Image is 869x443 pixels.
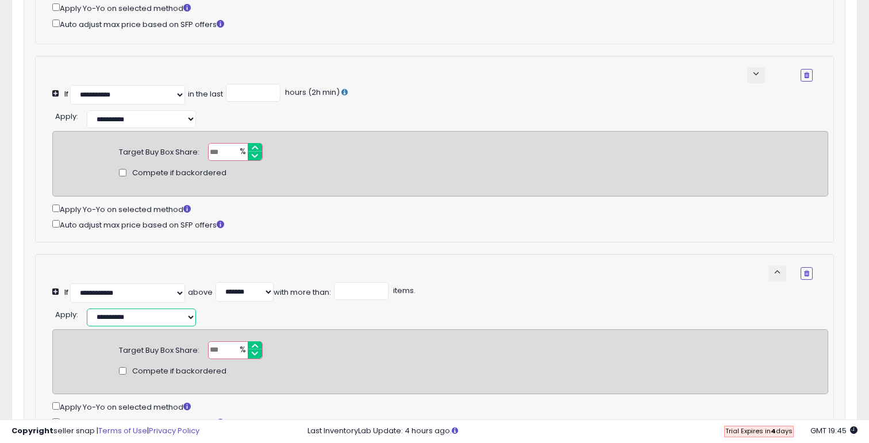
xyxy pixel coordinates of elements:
span: Apply [55,111,76,122]
div: Auto adjust max price based on SFP offers [52,218,828,231]
button: keyboard_arrow_up [768,265,786,282]
div: above [188,287,213,298]
i: Click here to read more about un-synced listings. [452,427,458,434]
div: in the last [188,89,223,100]
span: keyboard_arrow_down [751,68,762,79]
span: Trial Expires in days [725,426,793,436]
strong: Copyright [11,425,53,436]
div: Auto adjust max price based on SFP offers [52,17,813,30]
div: Last InventoryLab Update: 4 hours ago. [307,426,858,437]
span: % [233,342,251,359]
div: : [55,306,78,321]
a: Terms of Use [98,425,147,436]
div: Apply Yo-Yo on selected method [52,1,813,14]
div: Auto adjust max price based on SFP offers [52,416,828,429]
div: : [55,107,78,122]
span: % [233,144,251,161]
span: hours (2h min) [283,87,340,98]
span: Compete if backordered [132,366,226,377]
i: Remove Condition [804,72,809,79]
div: with more than: [274,287,331,298]
div: Apply Yo-Yo on selected method [52,400,828,413]
div: Target Buy Box Share: [119,143,199,158]
span: items. [391,285,416,296]
div: Target Buy Box Share: [119,341,199,356]
span: Compete if backordered [132,168,226,179]
a: Privacy Policy [149,425,199,436]
i: Remove Condition [804,270,809,277]
span: 2025-09-9 19:45 GMT [810,425,858,436]
span: keyboard_arrow_up [772,267,783,278]
div: Apply Yo-Yo on selected method [52,202,828,215]
span: Apply [55,309,76,320]
button: keyboard_arrow_down [747,67,765,83]
div: seller snap | | [11,426,199,437]
b: 4 [771,426,776,436]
